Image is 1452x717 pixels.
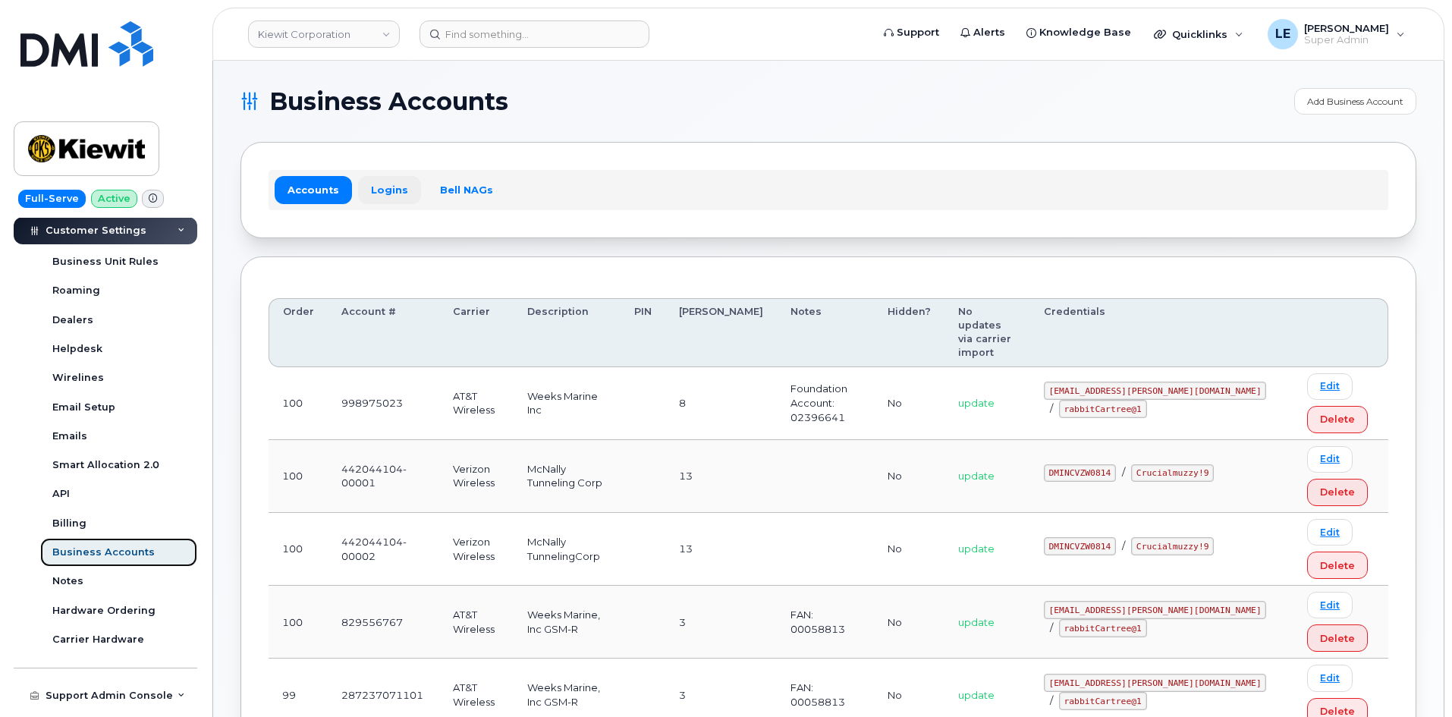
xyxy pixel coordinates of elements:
td: AT&T Wireless [439,367,514,440]
td: No [874,513,944,586]
code: [EMAIL_ADDRESS][PERSON_NAME][DOMAIN_NAME] [1044,601,1267,619]
td: 3 [665,586,777,659]
a: Logins [358,176,421,203]
span: update [958,689,995,701]
iframe: Messenger Launcher [1386,651,1441,706]
th: No updates via carrier import [944,298,1029,367]
td: 442044104-00002 [328,513,439,586]
code: Crucialmuzzy!9 [1131,464,1214,483]
td: 442044104-00001 [328,440,439,513]
span: / [1050,694,1053,706]
a: Edit [1307,519,1353,546]
td: Weeks Marine, Inc GSM-R [514,586,621,659]
td: McNally Tunneling Corp [514,440,621,513]
code: DMINCVZW0814 [1044,464,1116,483]
td: 100 [269,367,328,440]
td: McNally TunnelingCorp [514,513,621,586]
span: / [1050,621,1053,634]
th: Notes [777,298,875,367]
span: update [958,616,995,628]
span: Business Accounts [269,90,508,113]
th: Hidden? [874,298,944,367]
code: Crucialmuzzy!9 [1131,537,1214,555]
a: Edit [1307,592,1353,618]
td: 100 [269,586,328,659]
td: Verizon Wireless [439,440,514,513]
code: [EMAIL_ADDRESS][PERSON_NAME][DOMAIN_NAME] [1044,382,1267,400]
a: Bell NAGs [427,176,506,203]
th: Order [269,298,328,367]
th: Account # [328,298,439,367]
button: Delete [1307,479,1368,506]
th: Credentials [1030,298,1293,367]
code: rabbitCartree@1 [1059,619,1147,637]
a: Edit [1307,665,1353,691]
th: [PERSON_NAME] [665,298,777,367]
span: update [958,542,995,555]
a: Edit [1307,373,1353,400]
a: Add Business Account [1294,88,1416,115]
span: / [1122,466,1125,478]
td: Foundation Account: 02396641 [777,367,875,440]
button: Delete [1307,406,1368,433]
td: Weeks Marine Inc [514,367,621,440]
span: update [958,397,995,409]
span: / [1122,539,1125,552]
code: rabbitCartree@1 [1059,400,1147,418]
td: 8 [665,367,777,440]
td: No [874,367,944,440]
code: rabbitCartree@1 [1059,692,1147,710]
th: Description [514,298,621,367]
td: 13 [665,513,777,586]
code: DMINCVZW0814 [1044,537,1116,555]
button: Delete [1307,552,1368,579]
td: FAN: 00058813 [777,586,875,659]
th: PIN [621,298,665,367]
td: No [874,586,944,659]
span: update [958,470,995,482]
a: Edit [1307,446,1353,473]
span: Delete [1320,485,1355,499]
th: Carrier [439,298,514,367]
td: No [874,440,944,513]
span: Delete [1320,631,1355,646]
td: 998975023 [328,367,439,440]
td: 13 [665,440,777,513]
td: Verizon Wireless [439,513,514,586]
span: Delete [1320,412,1355,426]
td: 100 [269,513,328,586]
span: Delete [1320,558,1355,573]
td: 100 [269,440,328,513]
code: [EMAIL_ADDRESS][PERSON_NAME][DOMAIN_NAME] [1044,674,1267,692]
a: Accounts [275,176,352,203]
td: AT&T Wireless [439,586,514,659]
span: / [1050,402,1053,414]
td: 829556767 [328,586,439,659]
button: Delete [1307,624,1368,652]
